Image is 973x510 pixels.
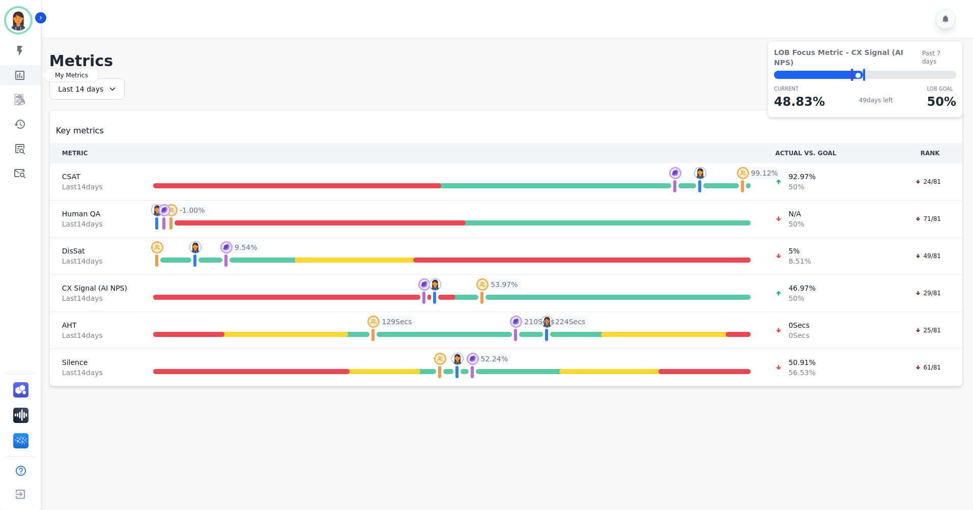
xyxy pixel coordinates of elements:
span: 53.97 % [491,279,518,290]
img: profile-pic [510,316,522,328]
img: profile-pic [467,353,479,365]
span: 8.51 % [788,256,811,266]
span: Last 14 day s [62,330,129,341]
span: Silence [62,357,129,367]
span: 92.97 % [788,172,815,182]
div: 29/81 [910,288,946,298]
div: 49/81 [910,251,946,261]
span: 50 % [788,182,815,192]
p: LOB Goal [927,85,956,93]
span: Human QA [62,209,129,219]
div: 71/81 [910,214,946,224]
img: profile-pic [151,204,163,216]
span: Past 7 days [922,49,956,66]
img: profile-pic [434,353,446,365]
span: 210 Secs [524,317,554,327]
span: N/A [788,209,804,219]
img: profile-pic [367,316,380,328]
img: profile-pic [541,316,553,328]
span: Last 14 day s [62,293,129,303]
p: 48.83 % [774,93,825,111]
span: 52.24 % [481,354,508,364]
img: profile-pic [189,241,202,253]
span: LOB Focus Metric - CX Signal (AI NPS) [774,47,922,68]
img: profile-pic [476,278,489,291]
span: CX Signal (AI NPS) [62,283,129,293]
span: Last 14 day s [62,367,129,378]
p: CURRENT [774,85,825,93]
img: Bordered avatar [6,8,31,33]
p: 50 % [927,93,956,111]
img: profile-pic [451,353,464,365]
span: Last 14 day s [62,219,129,229]
img: profile-pic [669,167,681,179]
div: Last 14 days [49,78,125,100]
div: 61/81 [910,362,946,373]
span: 224 Secs [555,317,585,327]
span: 0 Secs [788,330,809,341]
div: 25/81 [910,325,946,335]
span: 50.91 % [788,357,815,367]
span: 0 Secs [788,320,809,330]
span: CSAT [62,172,129,182]
img: profile-pic [220,241,233,253]
th: METRIC [50,143,141,163]
img: profile-pic [737,167,749,179]
span: 50 % [788,219,804,229]
span: Last 14 day s [62,256,129,266]
div: ⬤ [774,71,863,79]
img: profile-pic [694,167,706,179]
img: profile-pic [158,204,170,216]
span: -1.00 % [180,205,205,215]
span: 99.12 % [751,168,778,178]
img: profile-pic [151,241,163,253]
span: 129 Secs [382,317,412,327]
img: profile-pic [429,278,441,291]
img: profile-pic [165,204,178,216]
span: 56.53 % [788,367,815,378]
span: 5 % [788,246,811,256]
span: 50 % [788,293,815,303]
th: RANK [898,143,962,163]
th: ACTUAL VS. GOAL [763,143,898,163]
div: 24/81 [910,177,946,187]
span: DisSat [62,246,129,256]
span: Key metrics [56,125,104,137]
span: 46.97 % [788,283,815,293]
span: AHT [62,320,129,330]
h1: Metrics [49,52,963,70]
span: 9.54 % [235,242,257,252]
span: 49 days left [859,96,893,104]
span: Last 14 day s [62,182,129,192]
img: profile-pic [418,278,431,291]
